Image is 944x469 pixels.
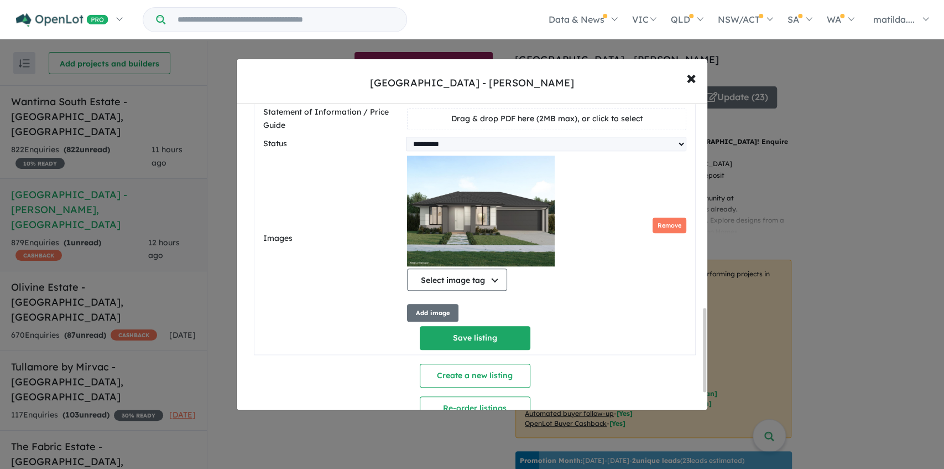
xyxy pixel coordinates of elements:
[407,156,555,266] img: Smiths Lane Estate - Clyde North - Lot 4421
[686,65,696,89] span: ×
[16,13,108,27] img: Openlot PRO Logo White
[168,8,404,32] input: Try estate name, suburb, builder or developer
[263,106,403,132] label: Statement of Information / Price Guide
[420,364,530,388] button: Create a new listing
[370,76,574,90] div: [GEOGRAPHIC_DATA] - [PERSON_NAME]
[451,114,643,123] span: Drag & drop PDF here (2MB max), or click to select
[263,232,403,245] label: Images
[420,326,530,350] button: Save listing
[263,137,401,151] label: Status
[420,396,530,420] button: Re-order listings
[873,14,915,25] span: matilda....
[653,218,686,234] button: Remove
[407,269,507,291] button: Select image tag
[407,304,458,322] button: Add image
